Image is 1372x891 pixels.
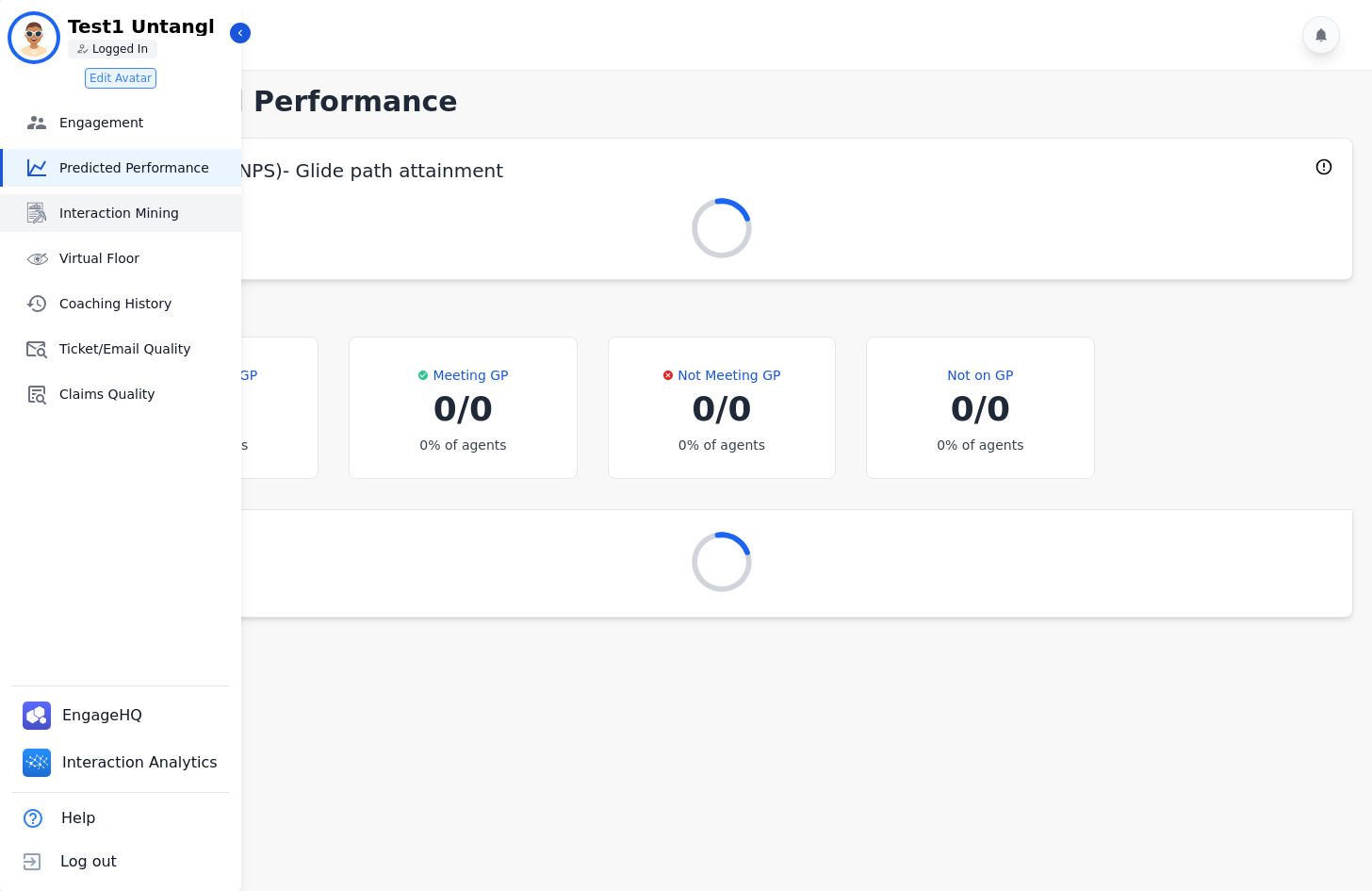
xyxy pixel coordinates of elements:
[85,68,156,89] button: Edit Avatar
[372,390,553,428] h2: 0 / 0
[77,43,89,55] img: person
[59,249,234,268] span: Virtual Floor
[62,751,221,774] span: Interaction Analytics
[61,807,95,830] span: Help
[631,390,812,428] h2: 0 / 0
[947,360,1013,390] h3: Not on GP
[62,704,146,727] span: EngageHQ
[15,694,154,737] a: EngageHQ
[90,85,1353,119] h1: Predicted Performance
[3,194,241,232] a: Interaction Mining
[3,149,241,187] a: Predicted Performance
[11,840,121,883] button: Log out
[3,330,241,368] a: Ticket/Email Quality
[631,436,812,455] p: 0 % of agents
[890,436,1070,455] p: 0 % of agents
[3,375,241,413] a: Claims Quality
[110,157,503,184] h2: CX Signal (AI NPS) - Glide path attainment
[59,385,234,404] span: Claims Quality
[59,113,234,132] span: Engagement
[3,104,241,141] a: Engagement
[68,17,228,36] p: Test1 Untangl
[11,15,57,60] img: Bordered avatar
[678,360,780,390] h3: Not Meeting GP
[3,285,241,322] a: Coaching History
[90,310,1353,337] h2: Cohorts
[15,741,229,784] a: Interaction Analytics
[890,390,1070,428] h2: 0 / 0
[433,360,508,390] h3: Meeting GP
[60,850,117,873] span: Log out
[11,797,99,840] button: Help
[59,158,234,177] span: Predicted Performance
[59,204,234,223] span: Interaction Mining
[59,294,234,313] span: Coaching History
[3,239,241,277] a: Virtual Floor
[372,436,553,455] p: 0 % of agents
[92,41,148,57] p: Logged In
[59,339,234,358] span: Ticket/Email Quality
